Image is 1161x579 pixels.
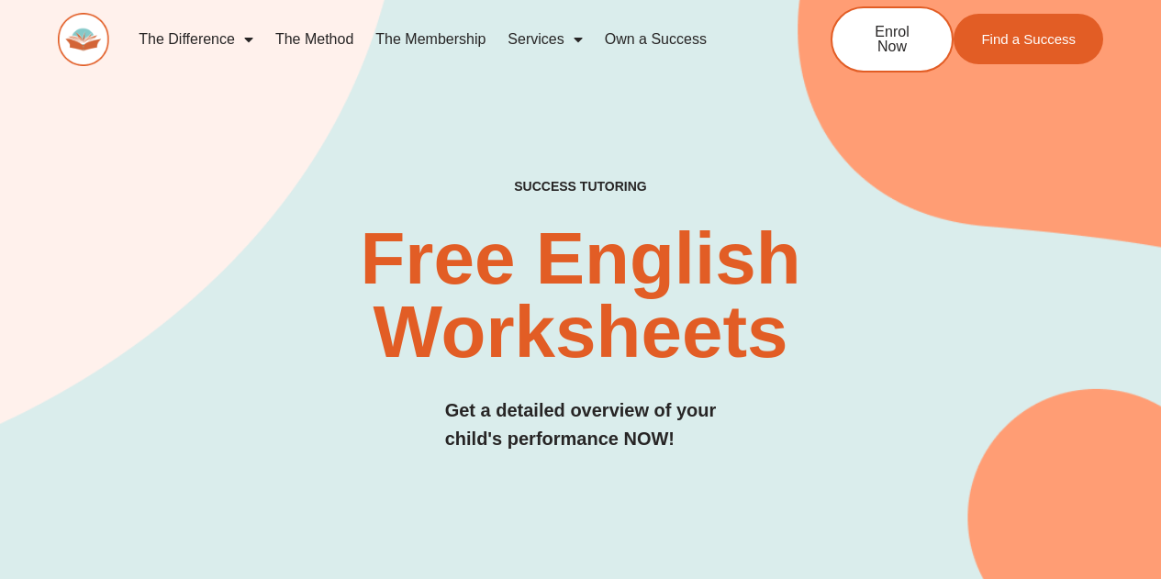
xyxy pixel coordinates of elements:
a: Own a Success [594,18,718,61]
a: The Difference [128,18,264,61]
a: The Method [264,18,364,61]
a: Enrol Now [831,6,954,72]
h3: Get a detailed overview of your child's performance NOW! [445,396,717,453]
h4: SUCCESS TUTORING​ [426,179,735,195]
a: Find a Success [954,14,1103,64]
a: The Membership [364,18,497,61]
h2: Free English Worksheets​ [236,222,925,369]
span: Find a Success [981,32,1076,46]
span: Enrol Now [860,25,924,54]
a: Services [497,18,593,61]
nav: Menu [128,18,770,61]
